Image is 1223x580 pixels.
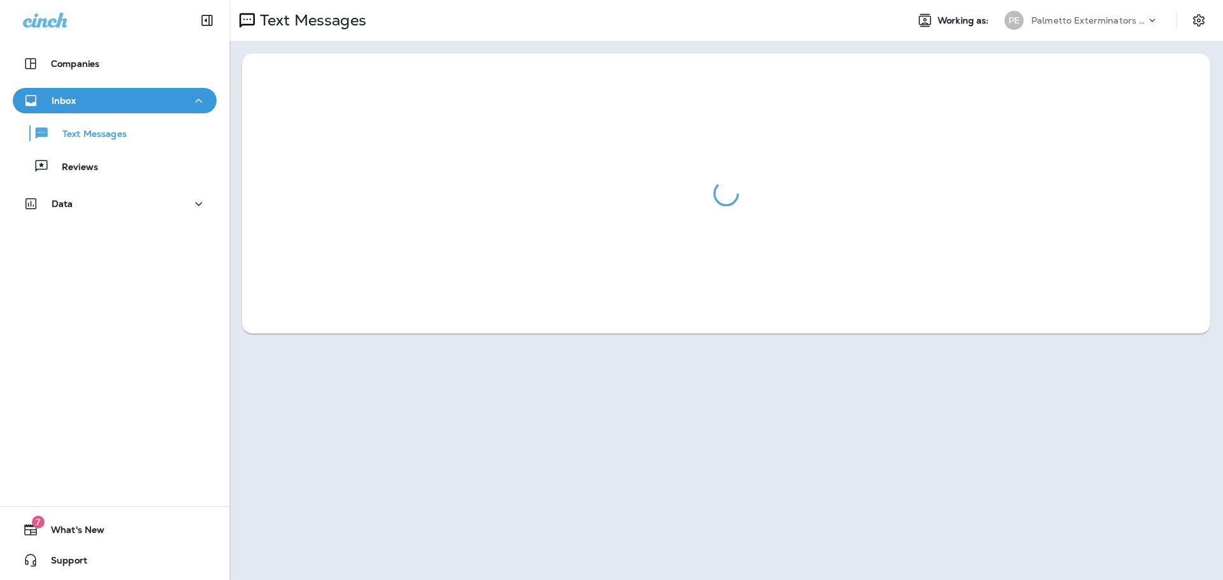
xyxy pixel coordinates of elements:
[32,516,45,528] span: 7
[49,162,98,174] p: Reviews
[13,120,217,146] button: Text Messages
[13,191,217,216] button: Data
[13,88,217,113] button: Inbox
[52,95,76,106] p: Inbox
[13,153,217,180] button: Reviews
[50,129,127,141] p: Text Messages
[13,517,217,542] button: 7What's New
[1005,11,1024,30] div: PE
[52,199,73,209] p: Data
[38,555,87,570] span: Support
[1187,9,1210,32] button: Settings
[938,15,992,26] span: Working as:
[1031,15,1146,25] p: Palmetto Exterminators LLC
[189,8,225,33] button: Collapse Sidebar
[38,525,104,540] span: What's New
[255,11,366,30] p: Text Messages
[13,548,217,573] button: Support
[13,51,217,76] button: Companies
[51,59,99,69] p: Companies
